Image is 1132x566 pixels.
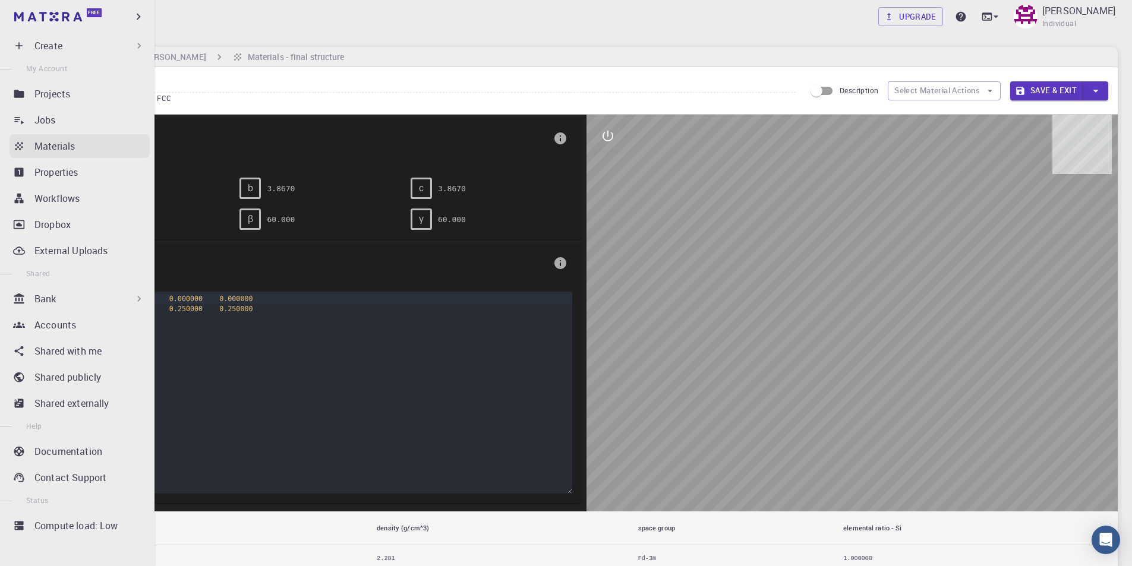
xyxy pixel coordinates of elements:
pre: 3.8670 [267,178,295,199]
span: Help [26,421,42,431]
a: Dropbox [10,213,150,236]
p: Projects [34,87,70,101]
p: Documentation [34,444,102,459]
a: Projects [10,82,150,106]
span: Individual [1042,18,1076,30]
img: Taha Yusuf Kebapcı [1014,5,1038,29]
span: FCC [69,148,548,159]
span: Lattice [69,129,548,148]
a: Shared publicly [10,365,150,389]
span: 0.250000 [169,305,203,313]
span: FCC [157,93,176,103]
pre: 60.000 [267,209,295,230]
span: 0.000000 [169,295,203,303]
p: Create [34,39,62,53]
a: Workflows [10,186,150,210]
p: Dropbox [34,217,71,232]
a: Jobs [10,108,150,132]
nav: breadcrumb [59,50,346,64]
a: Upgrade [878,7,943,26]
span: 0.250000 [219,305,253,313]
h6: Materials - final structure [243,50,345,64]
div: Open Intercom Messenger [1092,526,1120,554]
span: Description [840,86,878,95]
p: Shared publicly [34,370,101,384]
span: Destek [24,8,61,19]
p: Properties [34,165,78,179]
div: Bank [10,287,150,311]
p: Shared with me [34,344,102,358]
p: Accounts [34,318,76,332]
a: Documentation [10,439,150,463]
p: Materials [34,139,75,153]
pre: 3.8670 [438,178,466,199]
a: Properties [10,160,150,184]
p: Workflows [34,191,80,205]
a: Materials [10,134,150,158]
span: b [248,183,253,194]
span: Shared [26,268,50,278]
img: logo [14,12,82,21]
th: space group [629,511,834,545]
p: Bank [34,292,56,306]
span: γ [419,214,424,224]
p: Jobs [34,113,56,127]
a: Contact Support [10,466,150,489]
button: info [548,251,572,275]
p: Shared externally [34,396,109,410]
span: My Account [26,64,67,73]
h6: [PERSON_NAME] [136,50,206,64]
a: Shared externally [10,391,150,415]
th: unit cell volume (Å^3) [55,511,367,545]
th: density (g/cm^3) [367,511,628,545]
span: c [419,183,424,194]
pre: 60.000 [438,209,466,230]
div: Create [10,34,150,58]
p: Compute load: Low [34,518,118,533]
button: info [548,127,572,150]
a: Accounts [10,313,150,337]
a: External Uploads [10,239,150,263]
a: Shared with me [10,339,150,363]
p: External Uploads [34,244,108,258]
span: Status [26,495,48,505]
a: Compute load: Low [10,514,150,537]
p: [PERSON_NAME] [1042,4,1115,18]
span: Basis [69,254,548,273]
span: β [248,214,253,224]
button: Select Material Actions [888,81,1001,100]
p: Contact Support [34,470,106,485]
button: Save & Exit [1010,81,1083,100]
th: elemental ratio - Si [834,511,1118,545]
span: 0.000000 [219,295,253,303]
